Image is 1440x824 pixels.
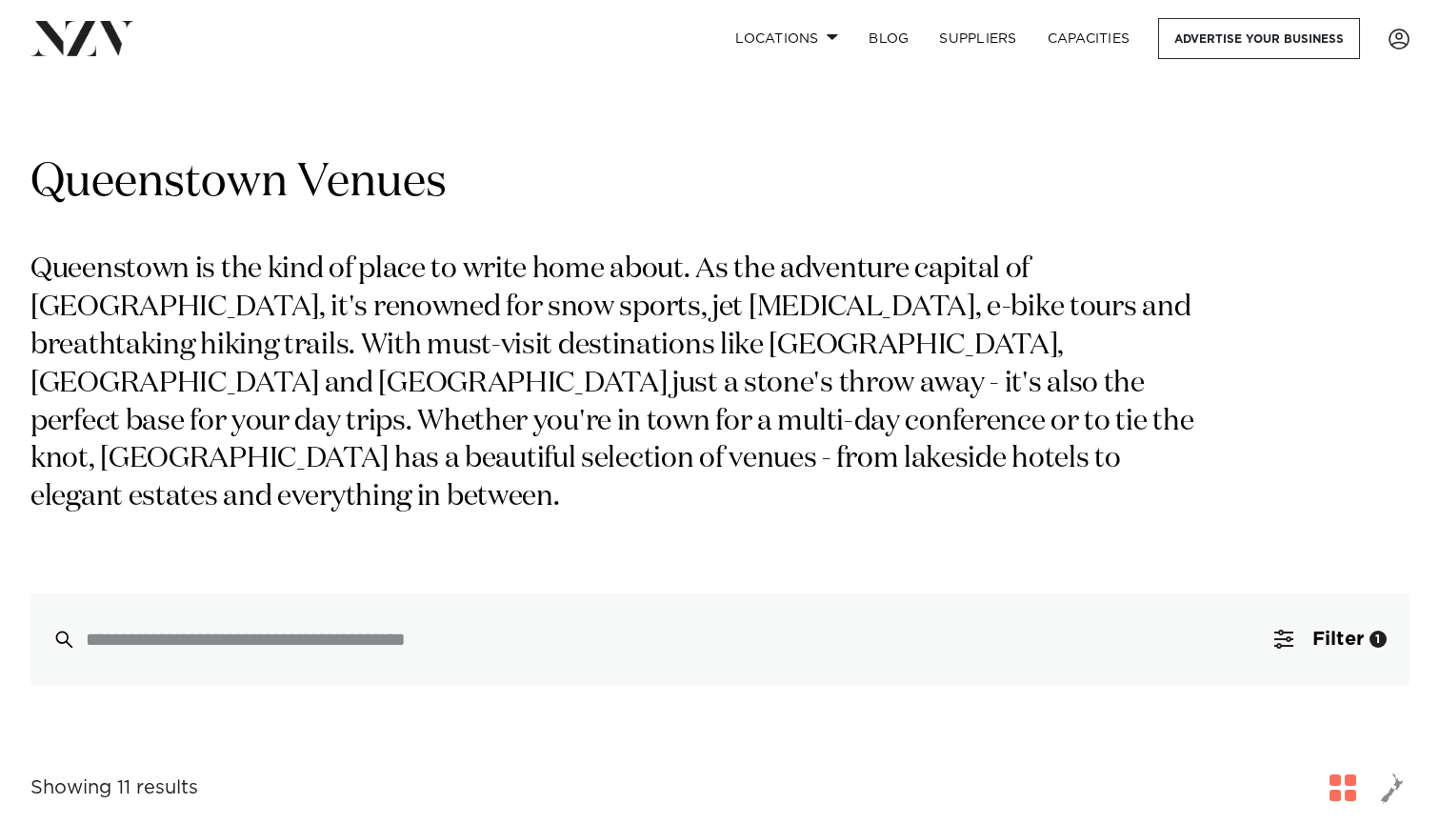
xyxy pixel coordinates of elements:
div: Showing 11 results [30,774,198,803]
button: Filter1 [1251,593,1410,685]
a: Capacities [1032,18,1146,59]
img: nzv-logo.png [30,21,134,55]
a: SUPPLIERS [924,18,1031,59]
span: Filter [1312,630,1364,649]
p: Queenstown is the kind of place to write home about. As the adventure capital of [GEOGRAPHIC_DATA... [30,251,1208,517]
div: 1 [1370,631,1387,648]
h1: Queenstown Venues [30,153,1410,213]
a: Advertise your business [1158,18,1360,59]
a: Locations [720,18,853,59]
a: BLOG [853,18,924,59]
